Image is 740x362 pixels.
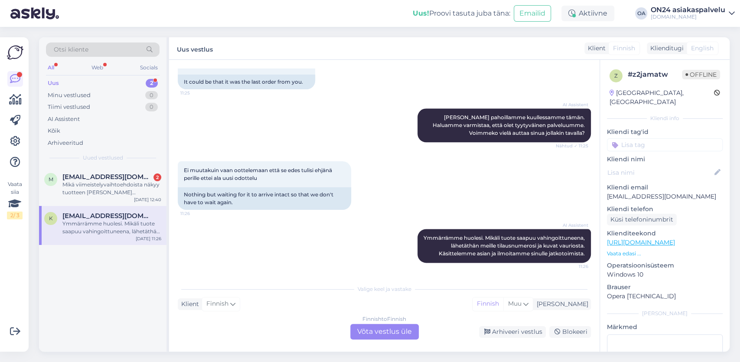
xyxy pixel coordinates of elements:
span: 11:26 [556,263,588,270]
span: m [49,176,53,183]
div: Web [90,62,105,73]
span: [PERSON_NAME] pahoillamme kuullessamme tämän. Haluamme varmistaa, että olet tyytyväinen palveluum... [433,114,586,136]
span: Otsi kliente [54,45,88,54]
div: Arhiveeritud [48,139,83,147]
p: Kliendi telefon [607,205,723,214]
div: 2 [146,79,158,88]
p: [EMAIL_ADDRESS][DOMAIN_NAME] [607,192,723,201]
div: Valige keel ja vastake [178,285,591,293]
p: Windows 10 [607,270,723,279]
div: Ymmärrämme huolesi. Mikäli tuote saapuu vahingoittuneena, lähetäthän meille tilausnumerosi ja kuv... [62,220,161,235]
b: Uus! [413,9,429,17]
input: Lisa tag [607,138,723,151]
div: All [46,62,56,73]
p: Brauser [607,283,723,292]
span: Finnish [613,44,635,53]
img: Askly Logo [7,44,23,61]
p: Kliendi email [607,183,723,192]
div: Mikä viimeistelyvaihtoehdoista näkyy tuotteen [PERSON_NAME] sängynpäätylaatikko RED/BLACK PLAIN 1... [62,181,161,196]
div: Tiimi vestlused [48,103,90,111]
div: Kliendi info [607,114,723,122]
div: ON24 asiakaspalvelu [651,7,725,13]
div: Klienditugi [647,44,684,53]
div: [DATE] 11:26 [136,235,161,242]
span: Offline [682,70,720,79]
p: Kliendi nimi [607,155,723,164]
a: [URL][DOMAIN_NAME] [607,238,675,246]
div: Klient [584,44,606,53]
span: Muu [508,300,522,307]
div: [DATE] 12:40 [134,196,161,203]
p: Kliendi tag'id [607,127,723,137]
span: Finnish [206,299,228,309]
span: mrpm@saunalahti.fi [62,173,153,181]
p: Opera [TECHNICAL_ID] [607,292,723,301]
div: [PERSON_NAME] [533,300,588,309]
span: z [614,72,618,79]
div: 2 [153,173,161,181]
span: AI Assistent [556,101,588,108]
div: AI Assistent [48,115,80,124]
span: Ei muutakuin vaan oottelemaan että se edes tulisi ehjänä perille ettei ala uusi odottelu [184,167,333,181]
a: ON24 asiakaspalvelu[DOMAIN_NAME] [651,7,735,20]
div: Kõik [48,127,60,135]
span: 11:26 [180,210,213,217]
div: # z2jamatw [628,69,682,80]
div: [GEOGRAPHIC_DATA], [GEOGRAPHIC_DATA] [610,88,714,107]
div: Arhiveeri vestlus [479,326,546,338]
p: Vaata edasi ... [607,250,723,258]
div: Klient [178,300,199,309]
div: [PERSON_NAME] [607,310,723,317]
div: Blokeeri [549,326,591,338]
div: Minu vestlused [48,91,91,100]
div: Socials [138,62,160,73]
div: It could be that it was the last order from you. [178,75,315,89]
div: Finnish [473,297,503,310]
div: 0 [145,103,158,111]
span: English [691,44,714,53]
label: Uus vestlus [177,42,213,54]
div: Aktiivne [561,6,614,21]
p: Märkmed [607,323,723,332]
span: Nähtud ✓ 11:25 [556,143,588,149]
div: 2 / 3 [7,212,23,219]
div: Küsi telefoninumbrit [607,214,677,225]
div: Finnish to Finnish [362,315,406,323]
span: Uued vestlused [83,154,123,162]
span: AI Assistent [556,222,588,228]
div: Uus [48,79,59,88]
button: Emailid [514,5,551,22]
input: Lisa nimi [607,168,713,177]
div: Võta vestlus üle [350,324,419,339]
p: Klienditeekond [607,229,723,238]
div: Nothing but waiting for it to arrive intact so that we don't have to wait again. [178,187,351,210]
div: 0 [145,91,158,100]
div: OA [635,7,647,20]
span: 11:25 [180,90,213,96]
div: [DOMAIN_NAME] [651,13,725,20]
div: Vaata siia [7,180,23,219]
span: keippa51@gmail.com [62,212,153,220]
p: Operatsioonisüsteem [607,261,723,270]
span: k [49,215,53,222]
span: Ymmärrämme huolesi. Mikäli tuote saapuu vahingoittuneena, lähetäthän meille tilausnumerosi ja kuv... [424,235,586,257]
div: Proovi tasuta juba täna: [413,8,510,19]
